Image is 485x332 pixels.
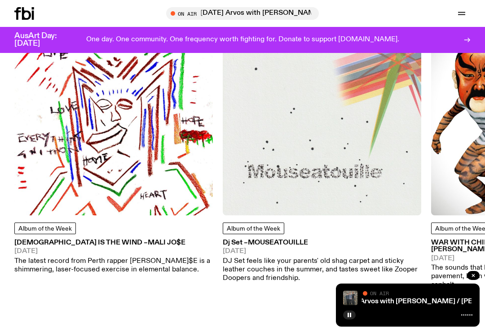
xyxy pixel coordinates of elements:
[18,226,72,232] span: Album of the Week
[14,223,76,234] a: Album of the Week
[223,223,284,234] a: Album of the Week
[148,239,185,246] span: MALI JO$E
[248,239,308,246] span: Mouseatouille
[223,240,421,283] a: Dj Set –Mouseatouille[DATE]DJ Set feels like your parents' old shag carpet and sticky leather cou...
[14,240,213,246] h3: [DEMOGRAPHIC_DATA] IS THE WIND –
[227,226,280,232] span: Album of the Week
[223,257,421,283] p: DJ Set feels like your parents' old shag carpet and sticky leather couches in the summer, and tas...
[223,240,421,246] h3: Dj Set –
[14,248,213,255] span: [DATE]
[166,7,319,20] button: On Air[DATE] Arvos with [PERSON_NAME] / [PERSON_NAME] interview with [PERSON_NAME]
[223,248,421,255] span: [DATE]
[14,257,213,274] p: The latest record from Perth rapper [PERSON_NAME]$E is a shimmering, laser-focused exercise in el...
[14,240,213,274] a: [DEMOGRAPHIC_DATA] IS THE WIND –MALI JO$E[DATE]The latest record from Perth rapper [PERSON_NAME]$...
[86,36,399,44] p: One day. One community. One frequency worth fighting for. Donate to support [DOMAIN_NAME].
[14,32,72,48] h3: AusArt Day: [DATE]
[370,290,389,296] span: On Air
[223,17,421,215] img: DJ Set feels like your parents' old shag carpet and sticky leather couches in the summer, and tas...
